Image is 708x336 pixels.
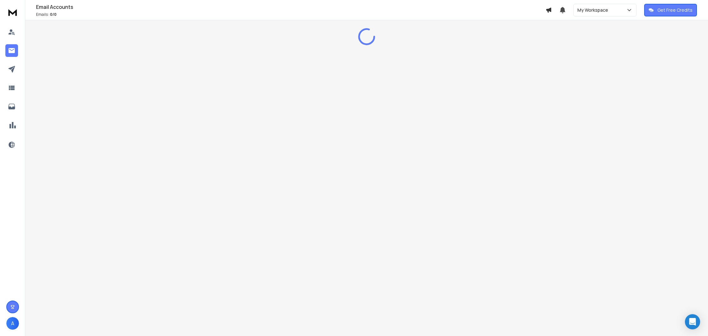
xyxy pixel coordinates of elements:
[6,317,19,330] button: A
[36,3,546,11] h1: Email Accounts
[577,7,611,13] p: My Workspace
[6,6,19,18] img: logo
[36,12,546,17] p: Emails :
[644,4,697,16] button: Get Free Credits
[657,7,693,13] p: Get Free Credits
[685,314,700,329] div: Open Intercom Messenger
[50,12,57,17] span: 0 / 0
